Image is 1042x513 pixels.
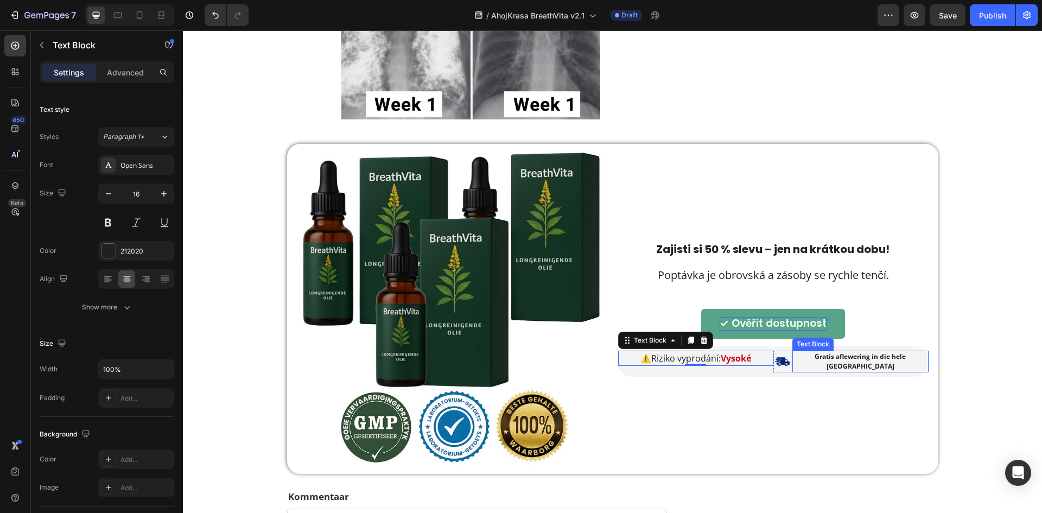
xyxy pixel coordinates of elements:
[40,105,69,115] div: Text style
[486,10,489,21] span: /
[40,337,68,351] div: Size
[40,160,53,170] div: Font
[40,483,59,492] div: Image
[1005,460,1031,486] div: Open Intercom Messenger
[449,305,486,315] div: Text Block
[40,186,68,201] div: Size
[436,321,589,334] p: Riziko vyprodání:
[612,309,649,319] div: Text Block
[120,161,171,170] div: Open Sans
[120,394,171,403] div: Add...
[939,11,957,20] span: Save
[40,297,174,317] button: Show more
[71,9,76,22] p: 7
[120,483,171,493] div: Add...
[632,321,723,340] strong: Gratis aflewering in die hele [GEOGRAPHIC_DATA]
[449,211,730,227] h1: Rich Text Editor. Editing area: main
[970,4,1015,26] button: Publish
[434,236,747,270] div: Rich Text Editor. Editing area: main
[518,278,662,308] a: Rich Text Editor. Editing area: main
[40,132,59,142] div: Styles
[107,67,144,78] p: Advanced
[590,324,609,338] img: gempages_578032762192134844-a0754d42-a485-44cd-b074-a3c2c82e9574.jpg
[979,10,1006,21] div: Publish
[538,322,568,334] strong: Vysoké
[105,461,754,472] p: Kommentaar
[99,359,174,379] input: Auto
[40,364,58,374] div: Width
[103,132,144,142] span: Paragraph 1*
[8,199,26,207] div: Beta
[205,4,249,26] div: Undo/Redo
[53,39,145,52] p: Text Block
[4,4,81,26] button: 7
[435,237,746,253] p: Poptávka je obrovská a zásoby se rychle tenčí.
[40,427,92,442] div: Background
[82,302,132,313] div: Show more
[450,212,729,226] p: ⁠⁠⁠⁠⁠⁠⁠
[621,10,638,20] span: Draft
[120,455,171,465] div: Add...
[930,4,965,26] button: Save
[54,67,84,78] p: Settings
[491,10,584,21] span: AhojKrasa BreathVita v2.1
[98,127,174,147] button: Paragraph 1*
[40,454,56,464] div: Color
[40,246,56,256] div: Color
[537,287,644,300] div: Rich Text Editor. Editing area: main
[104,478,484,504] input: Skryf ’n kommentaar…
[120,246,171,256] div: 212020
[537,287,644,300] p: ✓ Ověřit dostupnost
[458,322,468,334] strong: ⚠️
[10,116,26,124] div: 450
[40,393,65,403] div: Padding
[40,272,70,287] div: Align
[435,320,590,335] div: Rich Text Editor. Editing area: main
[473,211,707,226] strong: Zajisti si 50 % slevu – jen na krátkou dobu!
[183,30,1042,513] iframe: Design area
